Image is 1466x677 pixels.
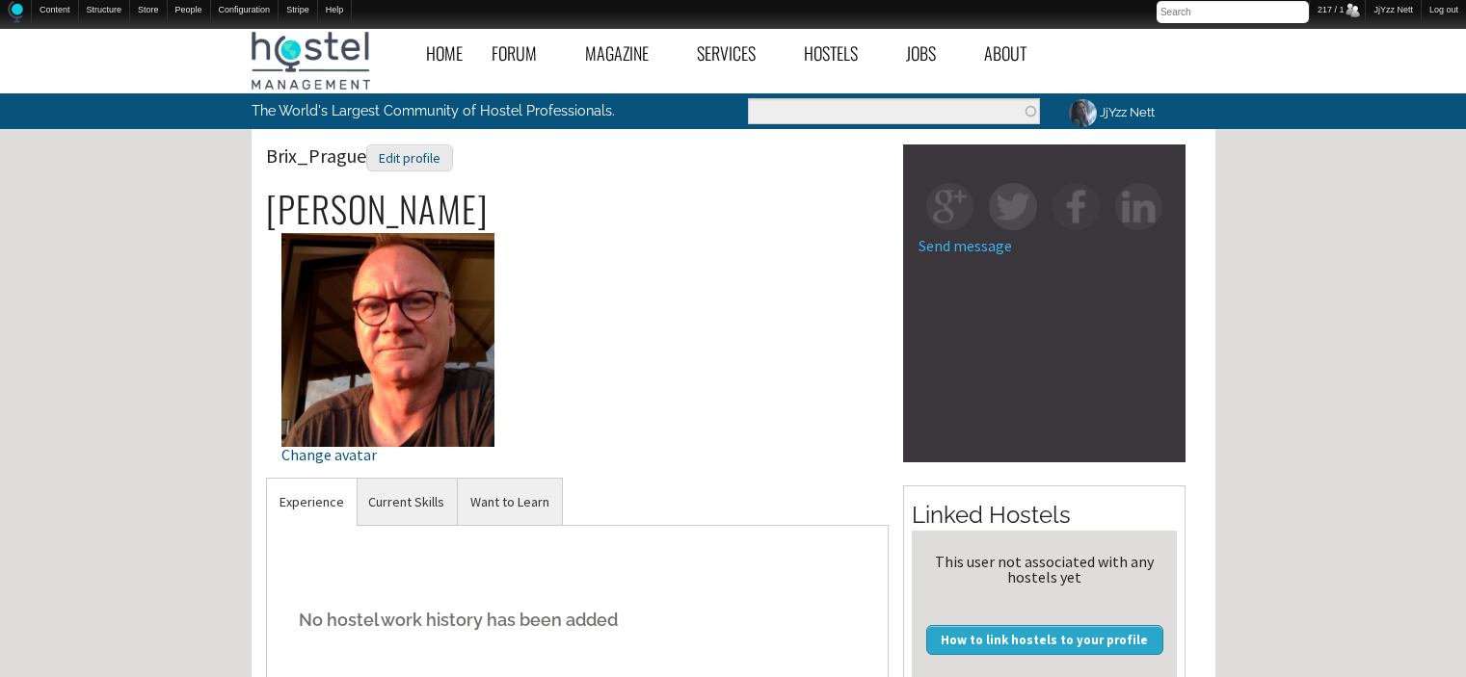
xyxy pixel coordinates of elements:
h2: [PERSON_NAME] [266,189,890,229]
img: Hostel Management Home [252,32,370,90]
a: Change avatar [281,328,494,462]
h5: No hostel work history has been added [281,590,874,649]
div: This user not associated with any hostels yet [920,554,1169,585]
a: Current Skills [356,479,457,526]
a: Hostels [789,32,892,75]
h2: Linked Hostels [912,499,1177,532]
a: Forum [477,32,571,75]
a: Home [412,32,477,75]
img: gp-square.png [926,183,973,230]
a: Jobs [892,32,970,75]
a: How to link hostels to your profile [926,625,1163,654]
img: in-square.png [1115,183,1162,230]
img: Home [8,1,23,23]
a: JjYzz Nett [1054,93,1166,131]
a: Send message [919,236,1012,255]
img: tw-square.png [989,183,1036,230]
a: Edit profile [366,143,453,168]
img: Brix_Prague's picture [281,233,494,446]
p: The World's Largest Community of Hostel Professionals. [252,93,653,128]
a: Magazine [571,32,682,75]
img: fb-square.png [1053,183,1100,230]
div: Edit profile [366,144,453,172]
a: Want to Learn [458,479,562,526]
input: Search [1157,1,1309,23]
input: Enter the terms you wish to search for. [748,98,1040,124]
span: Brix_Prague [266,143,453,168]
a: Services [682,32,789,75]
div: Change avatar [281,447,494,462]
a: About [970,32,1060,75]
a: Experience [267,479,357,526]
img: JjYzz Nett's picture [1066,96,1100,130]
